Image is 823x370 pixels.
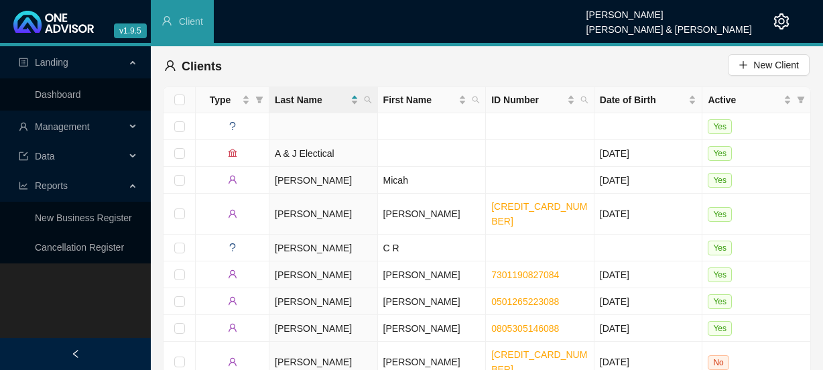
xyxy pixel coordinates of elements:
[275,92,348,107] span: Last Name
[269,140,378,167] td: A & J Electical
[491,92,564,107] span: ID Number
[71,349,80,359] span: left
[269,235,378,261] td: [PERSON_NAME]
[594,261,703,288] td: [DATE]
[19,58,28,67] span: profile
[708,92,781,107] span: Active
[708,294,732,309] span: Yes
[378,288,487,315] td: [PERSON_NAME]
[600,92,686,107] span: Date of Birth
[228,296,237,306] span: user
[228,209,237,219] span: user
[773,13,789,29] span: setting
[594,194,703,235] td: [DATE]
[228,243,237,252] span: question
[378,194,487,235] td: [PERSON_NAME]
[586,18,752,33] div: [PERSON_NAME] & [PERSON_NAME]
[364,96,372,104] span: search
[269,288,378,315] td: [PERSON_NAME]
[580,96,588,104] span: search
[228,175,237,184] span: user
[19,181,28,190] span: line-chart
[378,87,487,113] th: First Name
[797,96,805,104] span: filter
[228,121,237,131] span: question
[114,23,147,38] span: v1.9.5
[578,90,591,110] span: search
[19,122,28,131] span: user
[35,180,68,191] span: Reports
[35,121,90,132] span: Management
[13,11,94,33] img: 2df55531c6924b55f21c4cf5d4484680-logo-light.svg
[491,269,559,280] a: 7301190827084
[378,261,487,288] td: [PERSON_NAME]
[491,296,559,307] a: 0501265223088
[35,151,55,162] span: Data
[794,90,808,110] span: filter
[196,87,269,113] th: Type
[182,60,222,73] span: Clients
[162,15,172,26] span: user
[594,140,703,167] td: [DATE]
[594,315,703,342] td: [DATE]
[35,57,68,68] span: Landing
[378,167,487,194] td: Micah
[269,315,378,342] td: [PERSON_NAME]
[491,323,559,334] a: 0805305146088
[269,261,378,288] td: [PERSON_NAME]
[708,321,732,336] span: Yes
[164,60,176,72] span: user
[708,267,732,282] span: Yes
[594,87,703,113] th: Date of Birth
[35,212,132,223] a: New Business Register
[255,96,263,104] span: filter
[361,90,375,110] span: search
[702,87,811,113] th: Active
[35,242,124,253] a: Cancellation Register
[19,151,28,161] span: import
[708,207,732,222] span: Yes
[594,288,703,315] td: [DATE]
[378,235,487,261] td: C R
[491,201,587,227] a: [CREDIT_CARD_NUMBER]
[586,3,752,18] div: [PERSON_NAME]
[228,357,237,367] span: user
[253,90,266,110] span: filter
[708,355,729,370] span: No
[383,92,456,107] span: First Name
[469,90,483,110] span: search
[486,87,594,113] th: ID Number
[228,148,237,158] span: bank
[201,92,239,107] span: Type
[472,96,480,104] span: search
[35,89,81,100] a: Dashboard
[269,167,378,194] td: [PERSON_NAME]
[708,119,732,134] span: Yes
[228,269,237,279] span: user
[378,315,487,342] td: [PERSON_NAME]
[728,54,810,76] button: New Client
[708,146,732,161] span: Yes
[739,60,748,70] span: plus
[179,16,203,27] span: Client
[594,167,703,194] td: [DATE]
[228,323,237,332] span: user
[753,58,799,72] span: New Client
[708,241,732,255] span: Yes
[708,173,732,188] span: Yes
[269,194,378,235] td: [PERSON_NAME]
